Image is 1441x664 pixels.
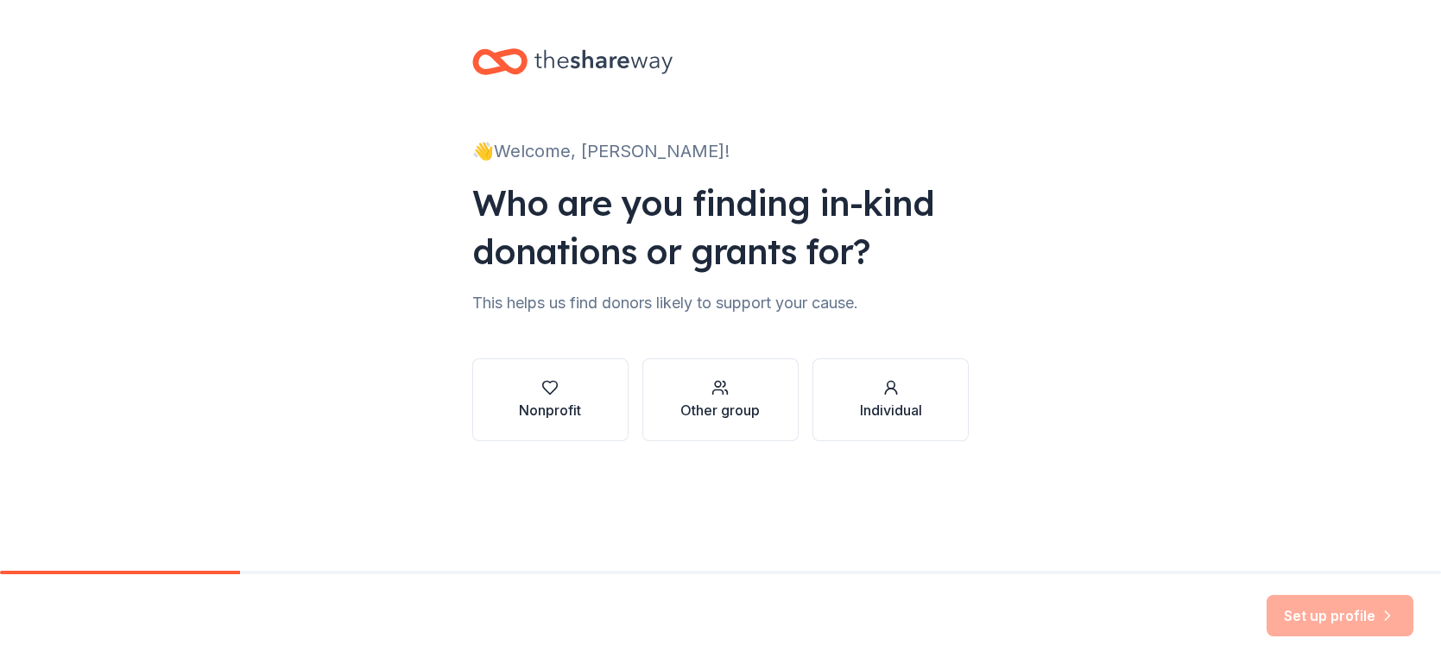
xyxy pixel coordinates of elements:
[519,400,581,421] div: Nonprofit
[642,358,799,441] button: Other group
[812,358,969,441] button: Individual
[472,179,970,275] div: Who are you finding in-kind donations or grants for?
[472,358,629,441] button: Nonprofit
[472,137,970,165] div: 👋 Welcome, [PERSON_NAME]!
[680,400,760,421] div: Other group
[472,289,970,317] div: This helps us find donors likely to support your cause.
[860,400,922,421] div: Individual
